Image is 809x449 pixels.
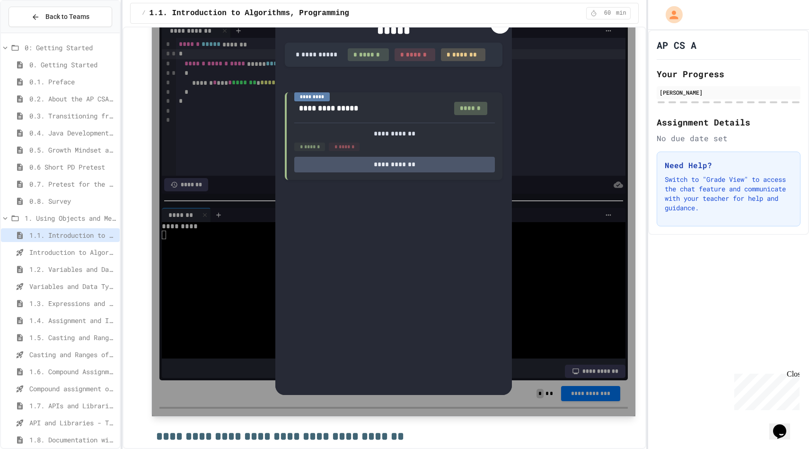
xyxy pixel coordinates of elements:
[29,179,116,189] span: 0.7. Pretest for the AP CSA Exam
[29,196,116,206] span: 0.8. Survey
[657,116,800,129] h2: Assignment Details
[29,162,116,172] span: 0.6 Short PD Pretest
[29,418,116,428] span: API and Libraries - Topic 1.7
[29,350,116,359] span: Casting and Ranges of variables - Quiz
[665,175,792,213] p: Switch to "Grade View" to access the chat feature and communicate with your teacher for help and ...
[25,213,116,223] span: 1. Using Objects and Methods
[29,77,116,87] span: 0.1. Preface
[29,367,116,377] span: 1.6. Compound Assignment Operators
[29,298,116,308] span: 1.3. Expressions and Output [New]
[29,435,116,445] span: 1.8. Documentation with Comments and Preconditions
[29,401,116,411] span: 1.7. APIs and Libraries
[9,7,112,27] button: Back to Teams
[29,94,116,104] span: 0.2. About the AP CSA Exam
[657,133,800,144] div: No due date set
[616,9,626,17] span: min
[660,88,798,97] div: [PERSON_NAME]
[29,111,116,121] span: 0.3. Transitioning from AP CSP to AP CSA
[4,4,65,60] div: Chat with us now!Close
[657,38,696,52] h1: AP CS A
[25,43,116,53] span: 0: Getting Started
[29,264,116,274] span: 1.2. Variables and Data Types
[142,9,145,17] span: /
[29,332,116,342] span: 1.5. Casting and Ranges of Values
[29,128,116,138] span: 0.4. Java Development Environments
[656,4,685,26] div: My Account
[29,60,116,70] span: 0. Getting Started
[730,370,800,410] iframe: chat widget
[657,67,800,81] h2: Your Progress
[149,8,418,19] span: 1.1. Introduction to Algorithms, Programming, and Compilers
[29,315,116,325] span: 1.4. Assignment and Input
[29,281,116,291] span: Variables and Data Types - Quiz
[29,247,116,257] span: Introduction to Algorithms, Programming, and Compilers
[29,145,116,155] span: 0.5. Growth Mindset and Pair Programming
[29,384,116,394] span: Compound assignment operators - Quiz
[600,9,615,17] span: 60
[769,411,800,440] iframe: chat widget
[45,12,89,22] span: Back to Teams
[29,230,116,240] span: 1.1. Introduction to Algorithms, Programming, and Compilers
[665,160,792,171] h3: Need Help?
